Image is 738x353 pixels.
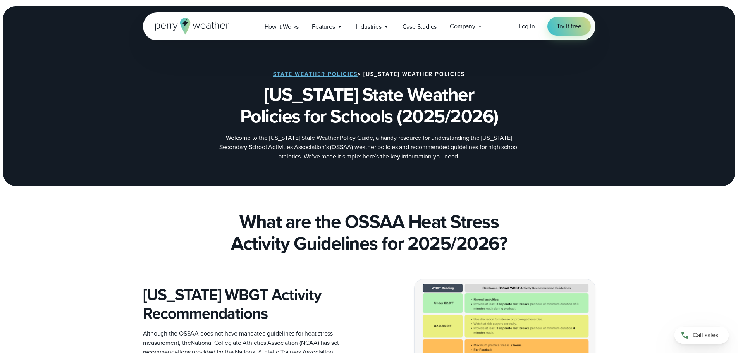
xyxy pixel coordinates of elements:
span: Industries [356,22,382,31]
span: Call sales [693,331,718,340]
h1: [US_STATE] State Weather Policies for Schools (2025/2026) [182,84,557,127]
a: Try it free [547,17,591,36]
span: How it Works [265,22,299,31]
a: Case Studies [396,19,444,34]
h2: What are the OSSAA Heat Stress Activity Guidelines for 2025/2026? [143,211,595,254]
span: Try it free [557,22,581,31]
span: Case Studies [403,22,437,31]
a: Call sales [674,327,729,344]
p: Welcome to the [US_STATE] State Weather Policy Guide, a handy resource for understanding the [US_... [214,133,524,161]
a: State Weather Policies [273,70,358,78]
a: How it Works [258,19,306,34]
h3: > [US_STATE] Weather Policies [273,71,465,77]
span: Although the OSSAA does not have mandated guidelines for heat stress measurement, the [143,329,333,347]
span: Features [312,22,335,31]
span: Company [450,22,475,31]
h3: [US_STATE] WBGT Activity Recommendations [143,286,363,323]
a: Log in [519,22,535,31]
